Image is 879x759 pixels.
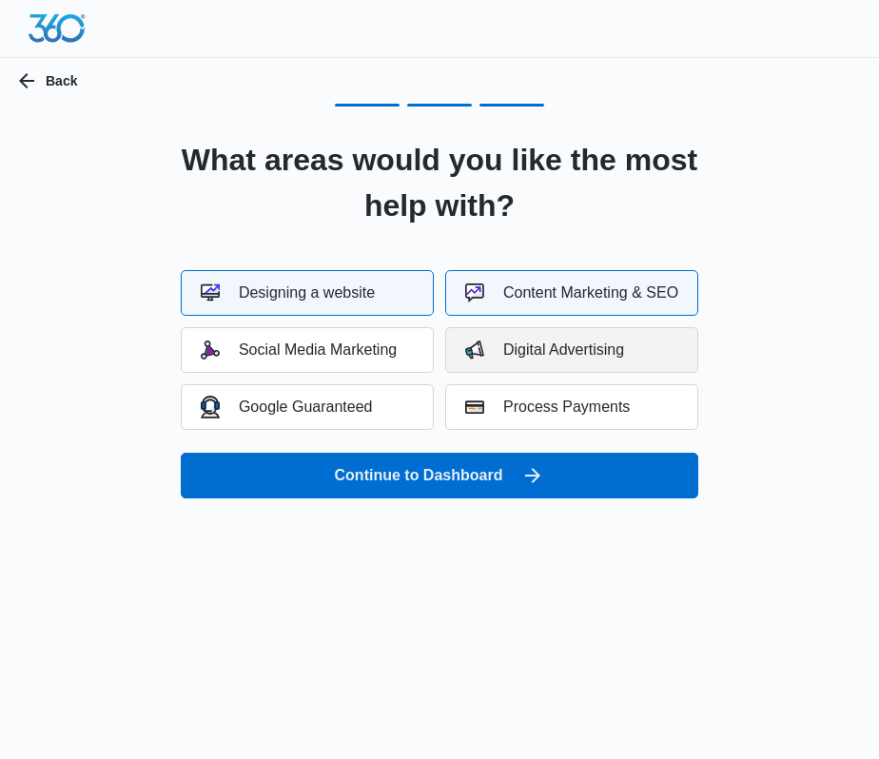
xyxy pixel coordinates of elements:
button: Designing a website [181,270,434,316]
div: Social Media Marketing [201,341,397,360]
div: Google Guaranteed [201,396,373,418]
button: Content Marketing & SEO [445,270,698,316]
button: Continue to Dashboard [181,453,698,498]
h2: What areas would you like the most help with? [157,137,722,228]
div: Designing a website [201,283,375,302]
button: Social Media Marketing [181,327,434,373]
div: Process Payments [465,398,630,417]
div: Content Marketing & SEO [465,283,678,302]
button: Google Guaranteed [181,384,434,430]
button: Digital Advertising [445,327,698,373]
div: Digital Advertising [465,341,624,360]
button: Process Payments [445,384,698,430]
